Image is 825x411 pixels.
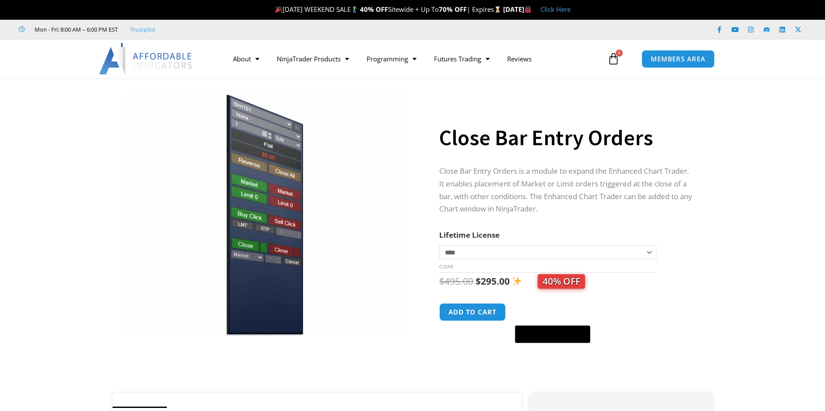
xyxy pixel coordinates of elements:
[439,165,695,216] p: Close Bar Entry Orders is a module to expand the Enhanced Chart Trader. It enables placement of M...
[439,275,444,287] span: $
[439,122,695,153] h1: Close Bar Entry Orders
[439,5,467,14] strong: 70% OFF
[275,6,282,13] img: 🎉
[512,276,522,286] img: ✨
[130,24,155,35] a: Trustpilot
[99,43,193,75] img: LogoAI | Affordable Indicators – NinjaTrader
[273,5,503,14] span: [DATE] WEEKEND SALE Sitewide + Up To | Expires
[513,302,592,323] iframe: Secure express checkout frame
[425,49,498,69] a: Futures Trading
[32,24,118,35] span: Mon - Fri: 8:00 AM – 6:00 PM EST
[494,6,501,13] img: ⌛
[476,275,481,287] span: $
[515,325,590,343] button: Buy with GPay
[594,46,633,71] a: 0
[616,50,623,57] span: 0
[642,50,715,68] a: MEMBERS AREA
[503,5,532,14] strong: [DATE]
[540,5,571,14] a: Click Here
[439,230,500,240] label: Lifetime License
[268,49,358,69] a: NinjaTrader Products
[498,49,540,69] a: Reviews
[351,6,358,13] img: 🏌️‍♂️
[358,49,425,69] a: Programming
[538,274,585,289] span: 40% OFF
[125,93,407,336] img: CloseBarOrders
[651,56,705,62] span: MEMBERS AREA
[439,275,473,287] bdi: 495.00
[224,49,605,69] nav: Menu
[360,5,388,14] strong: 40% OFF
[224,49,268,69] a: About
[439,348,695,356] iframe: PayPal Message 1
[525,6,531,13] img: 🏭
[439,303,506,321] button: Add to cart
[439,264,453,270] a: Clear options
[476,275,510,287] bdi: 295.00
